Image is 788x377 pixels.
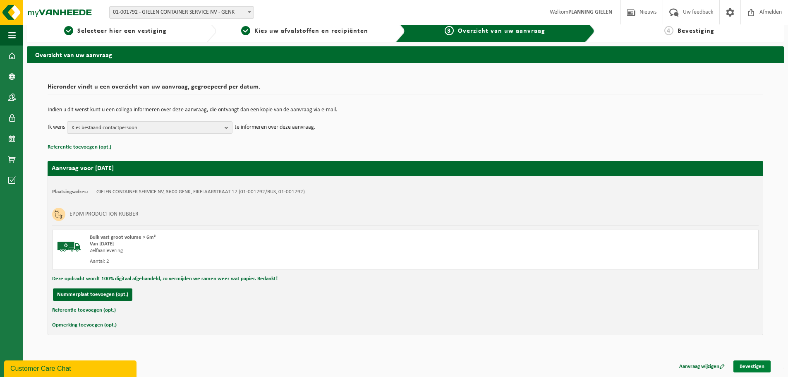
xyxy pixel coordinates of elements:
td: GIELEN CONTAINER SERVICE NV, 3600 GENK, EIKELAARSTRAAT 17 (01-001792/BUS, 01-001792) [96,189,305,195]
span: 01-001792 - GIELEN CONTAINER SERVICE NV - GENK [110,7,254,18]
h2: Overzicht van uw aanvraag [27,46,784,62]
span: Selecteer hier een vestiging [77,28,167,34]
strong: Van [DATE] [90,241,114,247]
span: 01-001792 - GIELEN CONTAINER SERVICE NV - GENK [109,6,254,19]
button: Kies bestaand contactpersoon [67,121,232,134]
span: Kies uw afvalstoffen en recipiënten [254,28,368,34]
a: 2Kies uw afvalstoffen en recipiënten [220,26,389,36]
span: Kies bestaand contactpersoon [72,122,221,134]
span: 3 [445,26,454,35]
strong: PLANNING GIELEN [568,9,612,15]
p: Ik wens [48,121,65,134]
a: 1Selecteer hier een vestiging [31,26,200,36]
strong: Aanvraag voor [DATE] [52,165,114,172]
button: Deze opdracht wordt 100% digitaal afgehandeld, zo vermijden we samen weer wat papier. Bedankt! [52,274,278,284]
iframe: chat widget [4,359,138,377]
p: te informeren over deze aanvraag. [235,121,316,134]
span: Overzicht van uw aanvraag [458,28,545,34]
p: Indien u dit wenst kunt u een collega informeren over deze aanvraag, die ontvangt dan een kopie v... [48,107,763,113]
span: 1 [64,26,73,35]
span: Bevestiging [678,28,714,34]
button: Opmerking toevoegen (opt.) [52,320,117,331]
strong: Plaatsingsadres: [52,189,88,195]
span: 2 [241,26,250,35]
span: Bulk vast groot volume > 6m³ [90,235,156,240]
h2: Hieronder vindt u een overzicht van uw aanvraag, gegroepeerd per datum. [48,84,763,95]
h3: EPDM PRODUCTION RUBBER [69,208,139,221]
span: 4 [664,26,673,35]
img: BL-SO-LV.png [57,234,81,259]
button: Referentie toevoegen (opt.) [52,305,116,316]
a: Bevestigen [733,360,771,372]
div: Aantal: 2 [90,258,438,265]
a: Aanvraag wijzigen [673,360,731,372]
button: Referentie toevoegen (opt.) [48,142,111,153]
button: Nummerplaat toevoegen (opt.) [53,288,132,301]
div: Zelfaanlevering [90,247,438,254]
